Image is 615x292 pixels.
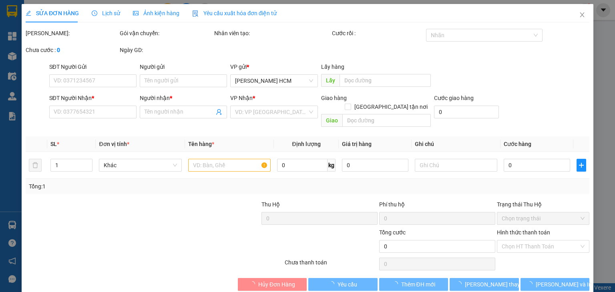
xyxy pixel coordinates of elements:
span: Đơn vị tính [99,141,129,147]
div: Ngày GD: [120,46,212,54]
label: Cước giao hàng [434,95,474,101]
button: Hủy Đơn Hàng [238,278,307,291]
span: Tổng cước [379,229,406,236]
th: Ghi chú [412,136,500,152]
span: SL [50,141,57,147]
div: VP gửi [230,62,318,71]
span: [PERSON_NAME] thay đổi [465,280,529,289]
span: Giá trị hàng [342,141,372,147]
label: Hình thức thanh toán [497,229,550,236]
div: Cước rồi : [332,29,424,38]
span: Chọn trạng thái [502,212,585,224]
button: Yêu cầu [308,278,378,291]
h2: AFE4WX8F [4,25,44,37]
div: Chưa cước : [26,46,118,54]
b: Cô Hai [20,6,54,18]
div: Tổng: 1 [29,182,238,191]
div: Gói vận chuyển: [120,29,212,38]
span: kg [328,159,336,172]
span: Yêu cầu [338,280,357,289]
span: Tên hàng [188,141,214,147]
div: Trạng thái Thu Hộ [497,200,589,209]
span: loading [329,281,338,287]
input: VD: Bàn, Ghế [188,159,271,172]
span: picture [133,10,139,16]
div: SĐT Người Nhận [49,94,137,102]
span: clock-circle [92,10,97,16]
input: Ghi Chú [415,159,497,172]
span: Giao [321,114,342,127]
span: Ảnh kiện hàng [133,10,179,16]
span: Cước hàng [504,141,531,147]
span: loading [249,281,258,287]
span: Giao hàng [321,95,346,101]
div: Nhân viên tạo: [214,29,330,38]
span: SỬA ĐƠN HÀNG [26,10,79,16]
span: Định lượng [292,141,320,147]
span: close [579,12,585,18]
span: KIỆN [72,55,99,69]
span: [PERSON_NAME] và In [536,280,592,289]
span: [DATE] 09:46 [72,22,101,28]
button: plus [577,159,586,172]
span: loading [392,281,401,287]
img: icon [192,10,199,17]
span: Thu Hộ [261,201,279,208]
button: Thêm ĐH mới [379,278,448,291]
span: Khác [104,159,177,171]
button: [PERSON_NAME] thay đổi [450,278,519,291]
div: Chưa thanh toán [284,258,378,272]
input: Dọc đường [339,74,431,87]
span: Gửi: [72,30,87,40]
span: VP Nhận [230,95,253,101]
span: Hủy Đơn Hàng [258,280,295,289]
div: Người nhận [140,94,227,102]
button: delete [29,159,42,172]
span: Lấy [321,74,339,87]
span: Trần Phú HCM [235,75,313,87]
div: Người gửi [140,62,227,71]
span: [GEOGRAPHIC_DATA] tận nơi [351,102,431,111]
b: 0 [57,47,60,53]
span: user-add [216,109,222,115]
button: Close [571,4,593,26]
span: Yêu cầu xuất hóa đơn điện tử [192,10,277,16]
span: Thêm ĐH mới [401,280,435,289]
span: edit [26,10,31,16]
input: Dọc đường [342,114,431,127]
span: plus [577,162,586,168]
div: [PERSON_NAME]: [26,29,118,38]
button: [PERSON_NAME] và In [521,278,590,291]
span: Lấy hàng [321,64,344,70]
span: loading [456,281,465,287]
span: [PERSON_NAME] HCM [72,44,157,53]
input: Cước giao hàng [434,106,499,118]
div: Phí thu hộ [379,200,495,212]
div: SĐT Người Gửi [49,62,137,71]
span: loading [527,281,536,287]
span: Lịch sử [92,10,120,16]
